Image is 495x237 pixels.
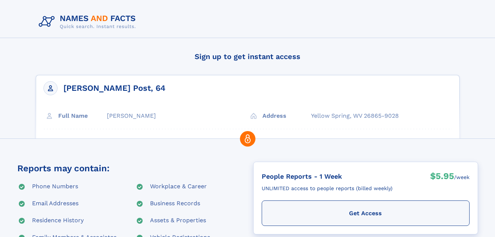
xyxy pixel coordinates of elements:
[32,216,84,225] div: Residence History
[36,45,460,68] h4: Sign up to get instant access
[430,170,454,184] div: $5.95
[17,162,109,175] div: Reports may contain:
[32,182,78,191] div: Phone Numbers
[150,182,207,191] div: Workplace & Career
[262,200,470,226] div: Get Access
[262,182,393,195] div: UNLIMITED access to people reports (billed weekly)
[454,170,470,184] div: /week
[150,216,206,225] div: Assets & Properties
[32,199,79,208] div: Email Addresses
[36,12,142,32] img: Logo Names and Facts
[262,170,393,182] div: People Reports - 1 Week
[150,199,200,208] div: Business Records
